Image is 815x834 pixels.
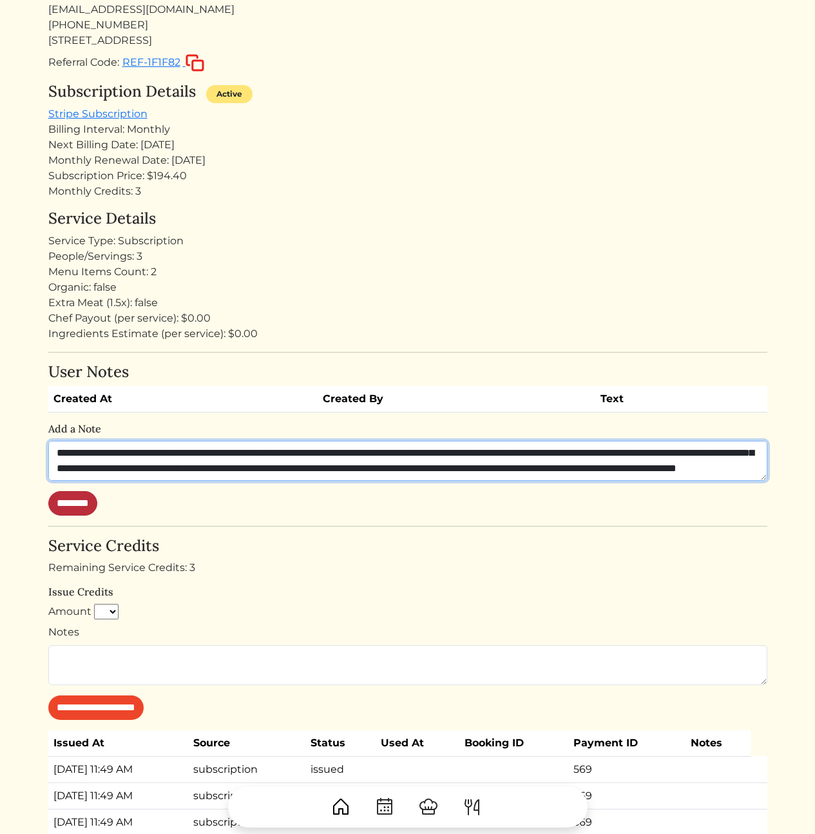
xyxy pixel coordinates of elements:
div: Menu Items Count: 2 [48,264,767,280]
div: Remaining Service Credits: 3 [48,560,767,576]
h4: Service Details [48,209,767,228]
th: Text [595,386,727,412]
td: subscription [188,756,305,782]
img: copy-c88c4d5ff2289bbd861d3078f624592c1430c12286b036973db34a3c10e19d95.svg [186,54,204,72]
div: Billing Interval: Monthly [48,122,767,137]
div: Extra Meat (1.5x): false [48,295,767,311]
div: Chef Payout (per service): $0.00 [48,311,767,326]
div: Ingredients Estimate (per service): $0.00 [48,326,767,342]
h4: Subscription Details [48,82,196,101]
td: [DATE] 11:49 AM [48,756,189,782]
img: CalendarDots-5bcf9d9080389f2a281d69619e1c85352834be518fbc73d9501aef674afc0d57.svg [374,797,395,817]
div: Subscription Price: $194.40 [48,168,767,184]
label: Notes [48,625,79,640]
div: Organic: false [48,280,767,295]
img: ForkKnife-55491504ffdb50bab0c1e09e7649658475375261d09fd45db06cec23bce548bf.svg [462,797,483,817]
td: issued [305,756,376,782]
th: Issued At [48,730,189,757]
div: Monthly Renewal Date: [DATE] [48,153,767,168]
h4: Service Credits [48,537,767,556]
th: Created At [48,386,318,412]
div: Next Billing Date: [DATE] [48,137,767,153]
span: REF-1F1F82 [122,56,180,68]
a: Stripe Subscription [48,108,148,120]
h6: Issue Credits [48,586,767,598]
button: REF-1F1F82 [122,53,205,72]
th: Booking ID [459,730,568,757]
div: Active [206,85,253,103]
td: 569 [568,756,686,782]
div: Service Type: Subscription [48,233,767,249]
img: ChefHat-a374fb509e4f37eb0702ca99f5f64f3b6956810f32a249b33092029f8484b388.svg [418,797,439,817]
div: People/Servings: 3 [48,249,767,264]
h4: User Notes [48,363,767,382]
img: House-9bf13187bcbb5817f509fe5e7408150f90897510c4275e13d0d5fca38e0b5951.svg [331,797,351,817]
th: Payment ID [568,730,686,757]
th: Used At [376,730,459,757]
div: Monthly Credits: 3 [48,184,767,199]
th: Created By [318,386,595,412]
h6: Add a Note [48,423,767,435]
th: Notes [686,730,751,757]
th: Status [305,730,376,757]
div: [EMAIL_ADDRESS][DOMAIN_NAME] [48,2,767,17]
label: Amount [48,604,91,619]
th: Source [188,730,305,757]
div: [PHONE_NUMBER] [48,17,767,33]
div: [STREET_ADDRESS] [48,33,767,48]
span: Referral Code: [48,56,119,68]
